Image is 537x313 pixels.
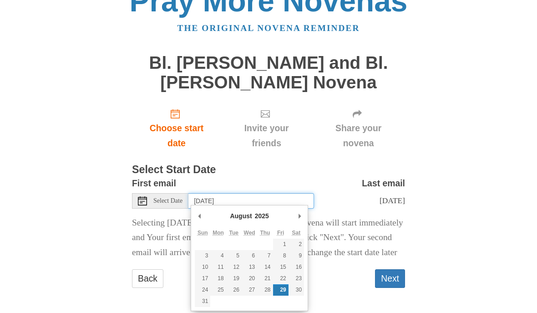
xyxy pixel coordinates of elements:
[213,230,224,236] abbr: Monday
[277,230,284,236] abbr: Friday
[273,285,289,296] button: 29
[257,262,273,273] button: 14
[289,239,304,251] button: 2
[375,270,405,288] button: Next
[362,176,405,191] label: Last email
[132,54,405,92] h1: Bl. [PERSON_NAME] and Bl. [PERSON_NAME] Novena
[242,285,257,296] button: 27
[188,194,314,209] input: Use the arrow keys to pick a date
[273,273,289,285] button: 22
[210,273,226,285] button: 18
[253,210,270,223] div: 2025
[257,285,273,296] button: 28
[132,176,176,191] label: First email
[226,251,242,262] button: 5
[321,121,396,151] span: Share your novena
[242,262,257,273] button: 13
[244,230,255,236] abbr: Wednesday
[153,198,182,205] span: Select Date
[257,273,273,285] button: 21
[260,230,270,236] abbr: Thursday
[226,285,242,296] button: 26
[273,251,289,262] button: 8
[132,102,221,156] a: Choose start date
[380,196,405,205] span: [DATE]
[230,121,303,151] span: Invite your friends
[229,230,238,236] abbr: Tuesday
[273,262,289,273] button: 15
[195,262,210,273] button: 10
[195,273,210,285] button: 17
[226,273,242,285] button: 19
[273,239,289,251] button: 1
[210,251,226,262] button: 4
[289,251,304,262] button: 9
[195,210,204,223] button: Previous Month
[257,251,273,262] button: 7
[289,273,304,285] button: 23
[195,296,210,308] button: 31
[210,262,226,273] button: 11
[195,251,210,262] button: 3
[226,262,242,273] button: 12
[221,102,312,156] div: Click "Next" to confirm your start date first.
[242,251,257,262] button: 6
[242,273,257,285] button: 20
[141,121,212,151] span: Choose start date
[132,164,405,176] h3: Select Start Date
[132,216,405,261] p: Selecting [DATE] as the start date means Your novena will start immediately and Your first email ...
[132,270,163,288] a: Back
[312,102,405,156] div: Click "Next" to confirm your start date first.
[198,230,208,236] abbr: Sunday
[292,230,301,236] abbr: Saturday
[289,262,304,273] button: 16
[228,210,253,223] div: August
[195,285,210,296] button: 24
[289,285,304,296] button: 30
[295,210,304,223] button: Next Month
[177,24,360,33] a: The original novena reminder
[210,285,226,296] button: 25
